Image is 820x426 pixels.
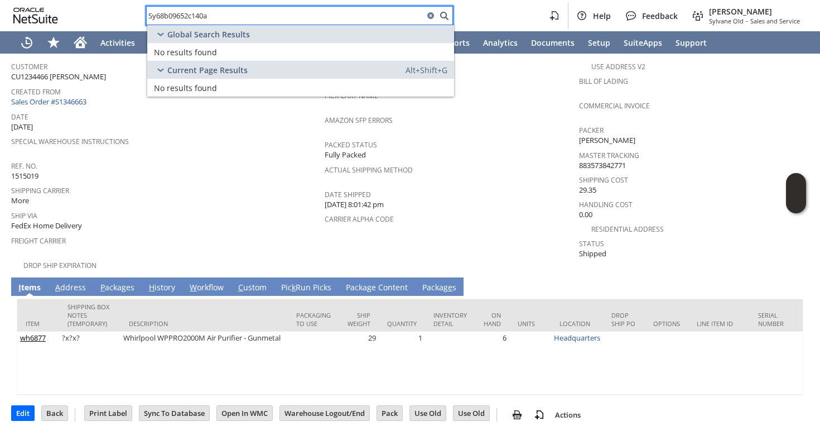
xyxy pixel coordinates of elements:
a: Ref. No. [11,161,37,171]
span: Global Search Results [167,29,250,40]
span: Sylvane Old [709,17,744,25]
a: Package Content [343,282,411,294]
span: [DATE] 8:01:42 pm [325,199,384,210]
a: Bill Of Lading [579,76,628,86]
input: Warehouse Logout/End [280,406,369,420]
a: Packed Status [325,140,377,150]
a: Freight Carrier [11,236,66,246]
img: add-record.svg [533,408,546,422]
span: SuiteApps [624,37,662,48]
span: 1515019 [11,171,38,181]
a: Actions [551,410,585,420]
a: Shipping Cost [579,175,628,185]
a: Commercial Invoice [579,101,650,111]
span: More [11,195,29,206]
div: Serial Number [758,311,803,328]
a: Master Tracking [579,151,639,160]
a: Headquarters [554,333,600,343]
svg: Shortcuts [47,36,60,49]
a: Sales Order #S1346663 [11,97,89,107]
svg: Recent Records [20,36,33,49]
a: Analytics [476,31,524,54]
td: 29 [339,332,379,395]
span: Activities [100,37,135,48]
span: Setup [588,37,610,48]
span: I [18,282,21,293]
div: Packaging to Use [296,311,331,328]
span: W [190,282,197,293]
svg: Home [74,36,87,49]
a: Shipping Carrier [11,186,69,195]
a: Packages [98,282,137,294]
a: Documents [524,31,581,54]
a: Date Shipped [325,190,371,199]
a: Actual Shipping Method [325,165,413,175]
span: [DATE] [11,122,33,132]
a: Created From [11,87,61,97]
span: k [292,282,296,293]
a: Warehouse [142,31,198,54]
a: PickRun Picks [278,282,334,294]
td: Whirlpool WPPRO2000M Air Purifier - Gunmetal [120,332,288,395]
div: Ship Weight [348,311,370,328]
a: Recent Records [13,31,40,54]
a: History [146,282,178,294]
a: Carrier Alpha Code [325,214,394,224]
input: Print Label [85,406,132,420]
span: Analytics [483,37,518,48]
div: Item [26,319,51,328]
span: 29.35 [579,185,596,195]
div: On Hand [484,311,501,328]
input: Sync To Database [139,406,209,420]
input: Back [42,406,67,420]
div: Quantity [387,319,417,328]
img: print.svg [510,408,524,422]
input: Search [147,9,424,22]
a: Packer [579,126,604,135]
a: Drop Ship Expiration [23,261,97,270]
input: Pack [377,406,402,420]
td: 6 [475,332,509,395]
div: Description [129,319,279,328]
a: Address [52,282,89,294]
td: ?x?x? [59,332,120,395]
a: Use Address V2 [591,62,645,71]
span: Alt+Shift+G [406,65,447,75]
span: 883573842771 [579,160,626,171]
a: Support [669,31,713,54]
div: Inventory Detail [433,311,467,328]
a: Home [67,31,94,54]
div: Shortcuts [40,31,67,54]
svg: Search [437,9,451,22]
span: Sales and Service [750,17,800,25]
span: - [746,17,748,25]
a: Status [579,239,604,248]
span: Feedback [642,11,678,21]
div: Line Item ID [697,319,741,328]
span: Support [676,37,707,48]
a: Workflow [187,282,226,294]
a: Ship Via [11,211,37,221]
span: [PERSON_NAME] [709,6,800,17]
a: Residential Address [591,224,664,234]
svg: logo [13,8,58,23]
span: Oracle Guided Learning Widget. To move around, please hold and drag [786,194,806,214]
a: Handling Cost [579,200,633,209]
span: P [100,282,105,293]
span: C [238,282,243,293]
a: Unrolled view on [789,280,802,293]
a: Custom [235,282,269,294]
a: Customer [11,62,47,71]
td: 1 [379,332,425,395]
span: No results found [154,83,217,93]
span: Documents [531,37,575,48]
span: 0.00 [579,209,592,220]
a: Date [11,112,28,122]
a: No results found [147,43,454,61]
input: Open In WMC [217,406,272,420]
a: Activities [94,31,142,54]
span: Shipped [579,248,606,259]
span: e [448,282,452,293]
a: No results found [147,79,454,97]
a: wh6877 [20,333,46,343]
